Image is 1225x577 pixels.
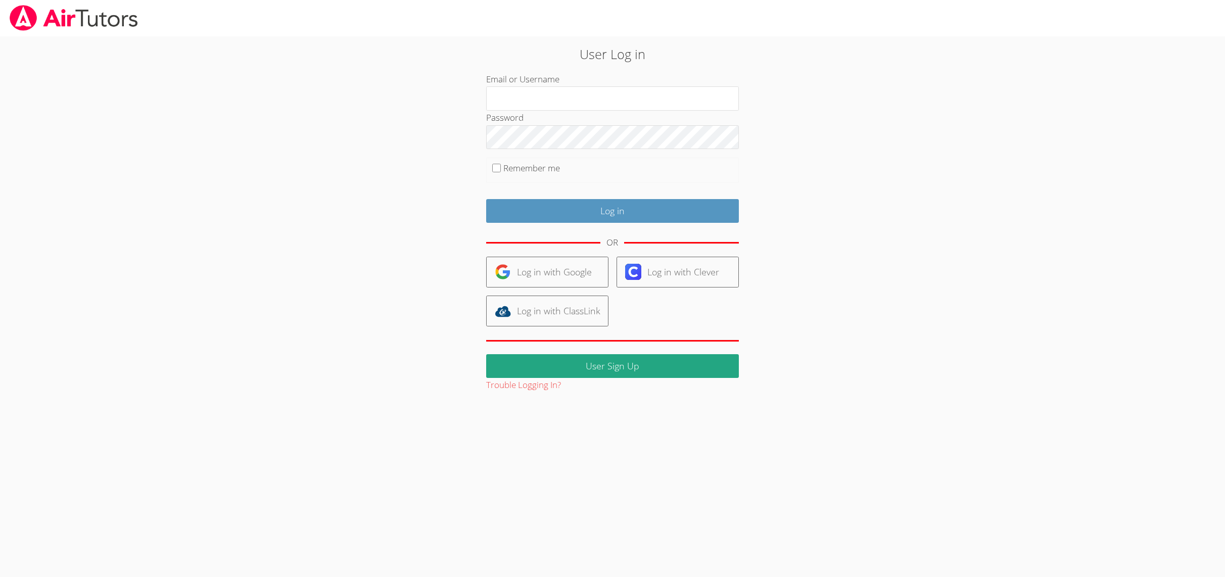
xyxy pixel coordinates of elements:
img: clever-logo-6eab21bc6e7a338710f1a6ff85c0baf02591cd810cc4098c63d3a4b26e2feb20.svg [625,264,641,280]
a: Log in with Clever [617,257,739,287]
h2: User Log in [282,44,944,64]
div: OR [606,235,618,250]
img: classlink-logo-d6bb404cc1216ec64c9a2012d9dc4662098be43eaf13dc465df04b49fa7ab582.svg [495,303,511,319]
input: Log in [486,199,739,223]
label: Remember me [503,162,560,174]
a: Log in with Google [486,257,608,287]
a: Log in with ClassLink [486,296,608,326]
label: Password [486,112,524,123]
img: airtutors_banner-c4298cdbf04f3fff15de1276eac7730deb9818008684d7c2e4769d2f7ddbe033.png [9,5,139,31]
label: Email or Username [486,73,559,85]
img: google-logo-50288ca7cdecda66e5e0955fdab243c47b7ad437acaf1139b6f446037453330a.svg [495,264,511,280]
a: User Sign Up [486,354,739,378]
button: Trouble Logging In? [486,378,561,393]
